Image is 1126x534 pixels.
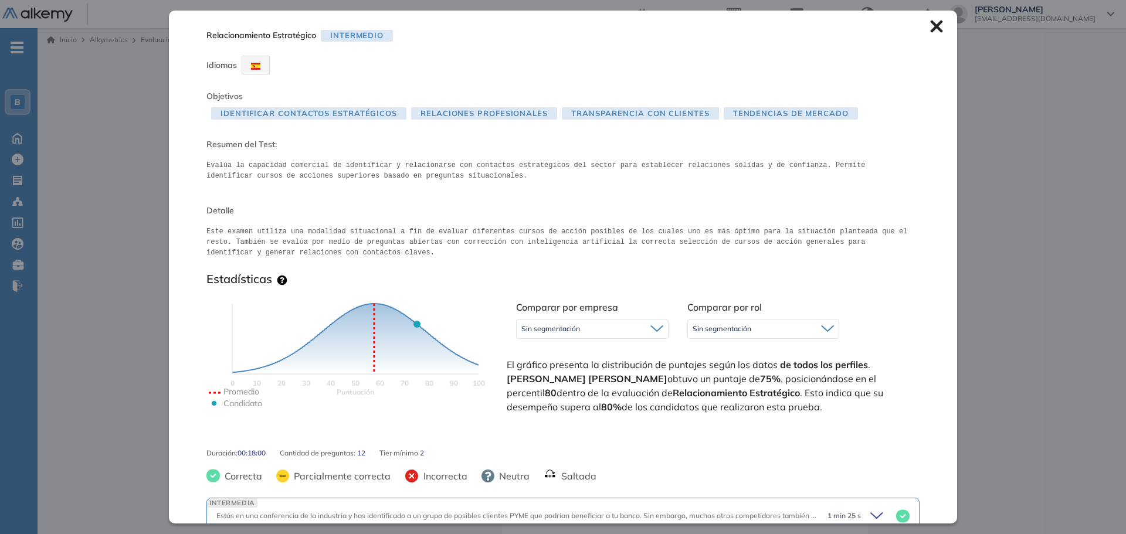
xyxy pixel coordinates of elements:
[223,398,262,409] text: Candidato
[206,91,243,101] span: Objetivos
[760,373,781,385] strong: 75%
[206,272,272,286] h3: Estadísticas
[206,226,920,258] pre: Este examen utiliza una modalidad situacional a fin de evaluar diferentes cursos de acción posibl...
[450,379,458,387] text: 90
[220,469,262,483] span: Correcta
[516,301,618,313] span: Comparar por empresa
[302,379,310,387] text: 30
[207,498,257,507] span: INTERMEDIA
[601,401,622,413] strong: 80%
[376,379,384,387] text: 60
[253,379,261,387] text: 10
[780,359,868,370] strong: de todos los perfiles
[206,60,237,70] span: Idiomas
[521,324,580,334] span: Sin segmentación
[351,379,359,387] text: 50
[223,386,259,397] text: Promedio
[419,469,467,483] span: Incorrecta
[206,205,920,217] span: Detalle
[251,63,260,70] img: ESP
[206,29,316,42] span: Relacionamiento Estratégico
[425,379,433,387] text: 80
[673,387,800,399] strong: Relacionamiento Estratégico
[337,387,374,396] text: Scores
[687,301,762,313] span: Comparar por rol
[724,107,858,120] span: Tendencias de Mercado
[206,448,238,458] span: Duración :
[211,107,406,120] span: Identificar contactos estratégicos
[289,469,391,483] span: Parcialmente correcta
[206,138,920,151] span: Resumen del Test:
[693,324,751,334] span: Sin segmentación
[321,30,393,42] span: Intermedio
[401,379,409,387] text: 70
[507,358,917,414] span: El gráfico presenta la distribución de puntajes según los datos . obtuvo un puntaje de , posicion...
[562,107,719,120] span: Transparencia con clientes
[327,379,335,387] text: 40
[557,469,596,483] span: Saltada
[277,379,286,387] text: 20
[206,160,920,181] pre: Evalúa la capacidad comercial de identificar y relacionarse con contactos estratégicos del sector...
[411,107,557,120] span: Relaciones Profesionales
[588,373,667,385] strong: [PERSON_NAME]
[473,379,485,387] text: 100
[230,379,235,387] text: 0
[827,511,861,521] span: 1 min 25 s
[545,387,557,399] strong: 80
[494,469,530,483] span: Neutra
[507,373,586,385] strong: [PERSON_NAME]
